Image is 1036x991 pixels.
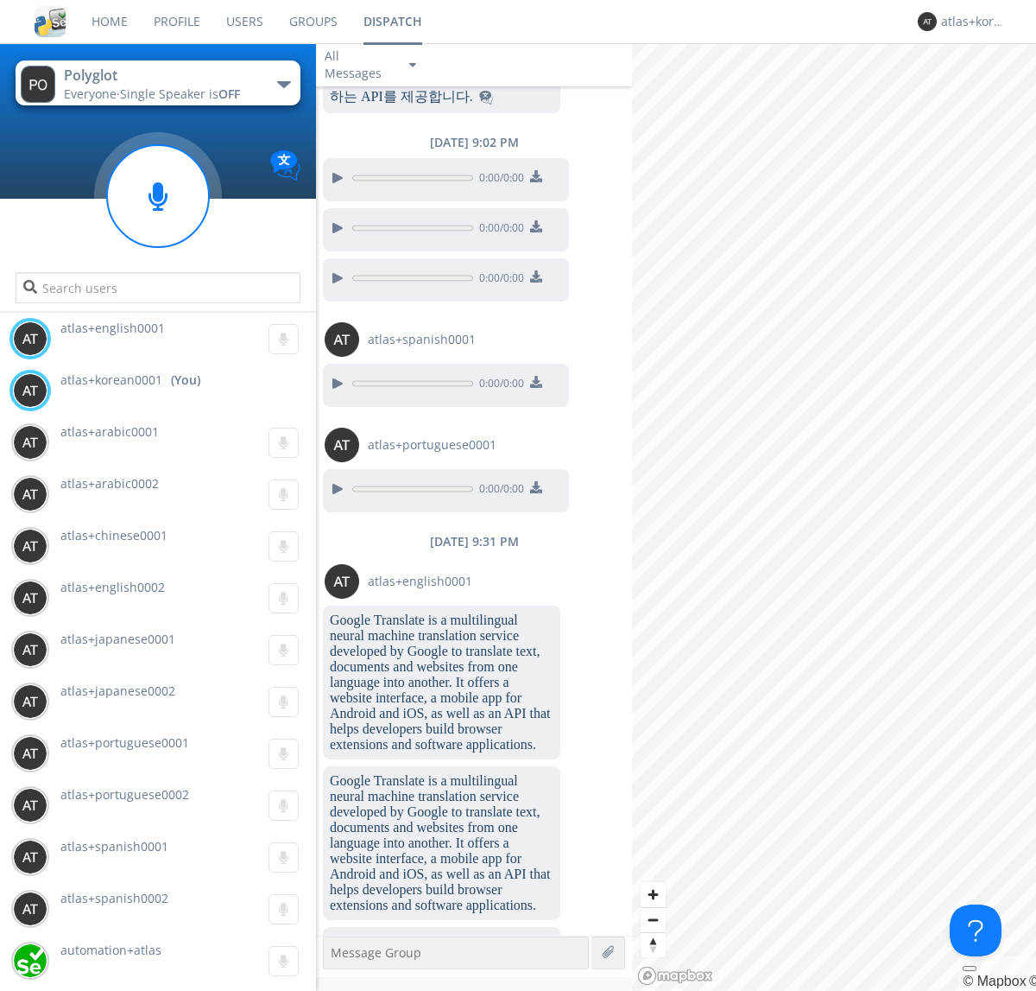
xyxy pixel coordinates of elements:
[13,425,47,460] img: 373638.png
[641,932,666,957] button: Reset bearing to north
[60,372,162,389] span: atlas+korean0001
[641,933,666,957] span: Reset bearing to north
[16,272,300,303] input: Search users
[21,66,55,103] img: 373638.png
[530,376,542,388] img: download media button
[941,13,1006,30] div: atlas+korean0001
[409,63,416,67] img: caret-down-sm.svg
[13,684,47,719] img: 373638.png
[13,943,47,978] img: d2d01cd9b4174d08988066c6d424eccd
[316,134,632,151] div: [DATE] 9:02 PM
[963,974,1026,988] a: Mapbox
[13,632,47,667] img: 373638.png
[325,48,394,82] div: All Messages
[60,475,159,492] span: atlas+arabic0002
[64,86,258,103] div: Everyone ·
[13,373,47,408] img: 373638.png
[530,270,542,283] img: download media button
[120,86,240,102] span: Single Speaker is
[16,60,300,105] button: PolyglotEveryone·Single Speaker isOFF
[368,436,496,454] span: atlas+portuguese0001
[60,942,161,958] span: automation+atlas
[530,481,542,493] img: download media button
[171,372,200,389] div: (You)
[218,86,240,102] span: OFF
[641,907,666,932] button: Zoom out
[473,170,524,189] span: 0:00 / 0:00
[270,150,300,181] img: Translation enabled
[60,786,189,803] span: atlas+portuguese0002
[950,905,1001,956] iframe: Toggle Customer Support
[13,892,47,926] img: 373638.png
[35,6,66,37] img: cddb5a64eb264b2086981ab96f4c1ba7
[473,481,524,500] span: 0:00 / 0:00
[60,734,189,751] span: atlas+portuguese0001
[60,320,165,336] span: atlas+english0001
[60,527,167,543] span: atlas+chinese0001
[479,89,493,104] span: This is a translated message
[473,376,524,395] span: 0:00 / 0:00
[60,838,168,854] span: atlas+spanish0001
[13,321,47,356] img: 373638.png
[330,613,553,753] dc-p: Google Translate is a multilingual neural machine translation service developed by Google to tran...
[637,966,713,986] a: Mapbox logo
[530,220,542,232] img: download media button
[479,91,493,105] img: translated-message
[13,581,47,615] img: 373638.png
[325,322,359,357] img: 373638.png
[316,533,632,550] div: [DATE] 9:31 PM
[325,564,359,599] img: 373638.png
[13,736,47,771] img: 373638.png
[473,220,524,239] span: 0:00 / 0:00
[641,882,666,907] button: Zoom in
[530,170,542,182] img: download media button
[641,908,666,932] span: Zoom out
[64,66,258,86] div: Polyglot
[368,573,472,590] span: atlas+english0001
[13,529,47,563] img: 373638.png
[60,890,168,906] span: atlas+spanish0002
[13,788,47,823] img: 373638.png
[368,331,476,348] span: atlas+spanish0001
[60,683,175,699] span: atlas+japanese0002
[963,966,976,971] button: Toggle attribution
[330,773,553,913] dc-p: Google Translate is a multilingual neural machine translation service developed by Google to tran...
[13,840,47,874] img: 373638.png
[325,428,359,462] img: 373638.png
[60,423,159,440] span: atlas+arabic0001
[473,270,524,289] span: 0:00 / 0:00
[13,477,47,511] img: 373638.png
[60,579,165,595] span: atlas+english0002
[918,12,937,31] img: 373638.png
[60,631,175,647] span: atlas+japanese0001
